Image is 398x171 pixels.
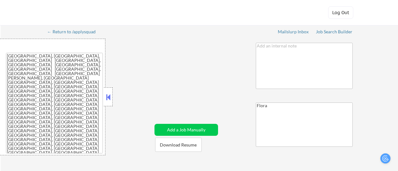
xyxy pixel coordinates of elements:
a: ← Return to /applysquad [47,29,102,36]
div: Mailslurp Inbox [278,30,309,34]
button: Add a Job Manually [154,124,218,136]
a: Job Search Builder [316,29,353,36]
button: Download Resume [155,138,202,152]
div: Job Search Builder [316,30,353,34]
div: ← Return to /applysquad [47,30,102,34]
a: Mailslurp Inbox [278,29,309,36]
button: Log Out [328,6,353,19]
